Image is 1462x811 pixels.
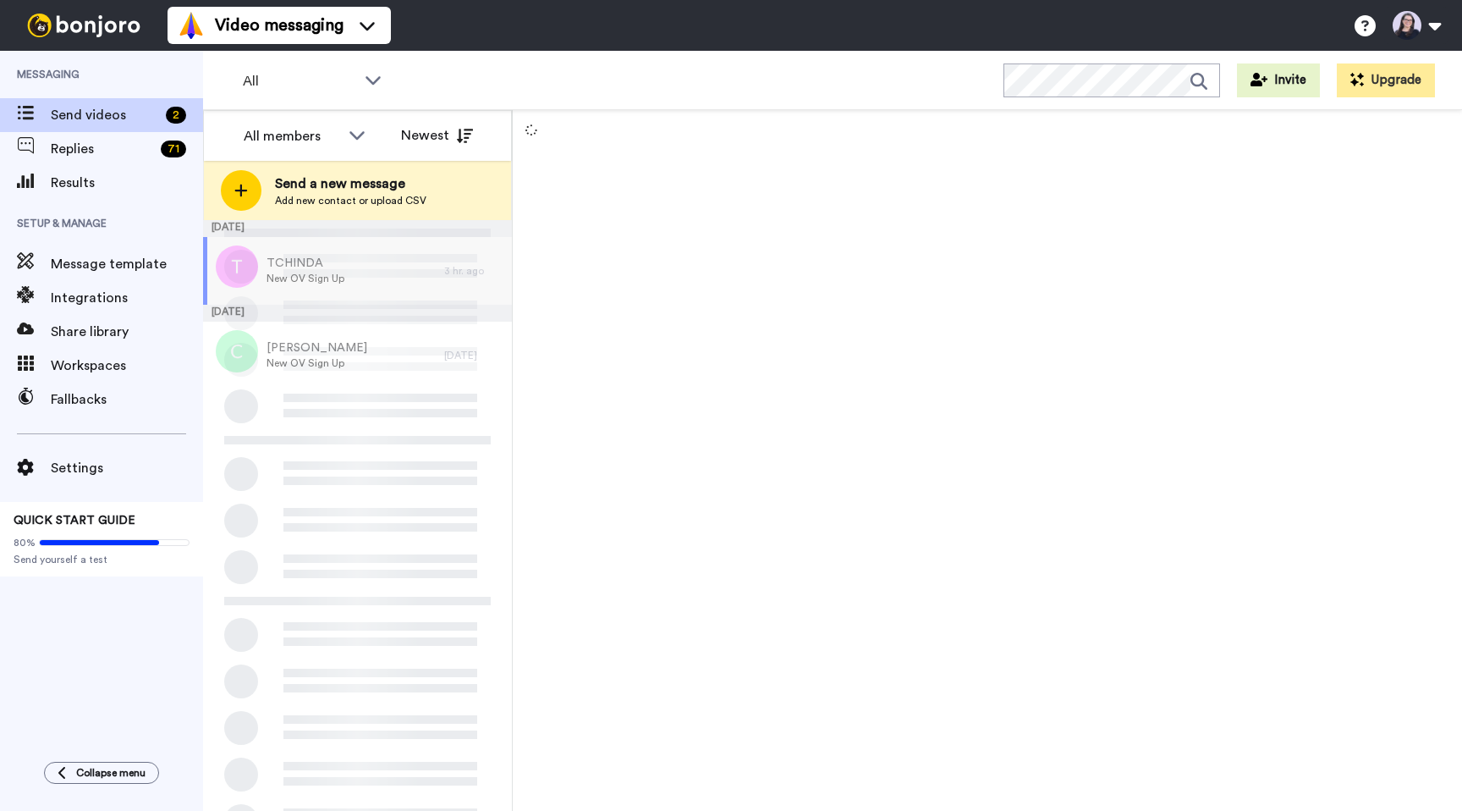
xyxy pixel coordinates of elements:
[178,12,205,39] img: vm-color.svg
[203,220,512,237] div: [DATE]
[14,553,190,566] span: Send yourself a test
[275,194,426,207] span: Add new contact or upload CSV
[51,356,203,376] span: Workspaces
[275,174,426,194] span: Send a new message
[51,322,203,342] span: Share library
[51,254,203,274] span: Message template
[215,14,344,37] span: Video messaging
[267,272,344,285] span: New OV Sign Up
[51,458,203,478] span: Settings
[244,126,340,146] div: All members
[216,246,258,288] img: t.png
[51,139,154,159] span: Replies
[388,119,486,152] button: Newest
[51,105,159,125] span: Send videos
[51,288,203,308] span: Integrations
[14,515,135,527] span: QUICK START GUIDE
[267,255,344,272] span: TCHINDA
[161,141,186,157] div: 71
[44,762,159,784] button: Collapse menu
[267,356,367,370] span: New OV Sign Up
[20,14,147,37] img: bj-logo-header-white.svg
[51,173,203,193] span: Results
[444,349,503,362] div: [DATE]
[444,264,503,278] div: 3 hr. ago
[51,389,203,410] span: Fallbacks
[203,305,512,322] div: [DATE]
[1237,63,1320,97] button: Invite
[76,766,146,780] span: Collapse menu
[166,107,186,124] div: 2
[243,71,356,91] span: All
[267,339,367,356] span: [PERSON_NAME]
[216,330,258,372] img: c.png
[14,536,36,549] span: 80%
[1337,63,1435,97] button: Upgrade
